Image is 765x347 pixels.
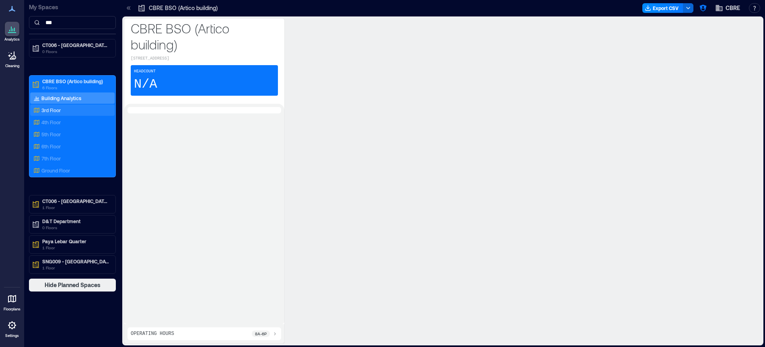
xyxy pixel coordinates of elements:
p: 1 Floor [42,244,110,251]
p: 6 Floors [42,84,110,91]
p: 3rd Floor [41,107,61,113]
p: CT006 - [GEOGRAPHIC_DATA] - [STREET_ADDRESS] [42,198,110,204]
p: 1 Floor [42,204,110,211]
p: 0 Floors [42,48,110,55]
button: Hide Planned Spaces [29,279,116,292]
p: Operating Hours [131,331,174,337]
p: D&T Department [42,218,110,224]
p: N/A [134,76,157,92]
a: Floorplans [1,289,23,314]
p: Headcount [134,68,156,75]
p: SNG009 - [GEOGRAPHIC_DATA] - Paya Lebar Quarter [42,258,110,265]
p: 8a - 6p [255,331,267,337]
p: Cleaning [5,64,19,68]
p: CT006 - [GEOGRAPHIC_DATA] - [STREET_ADDRESS].. [42,42,110,48]
p: Ground Floor [41,167,70,174]
p: CBRE BSO (Artico building) [42,78,110,84]
p: Floorplans [4,307,21,312]
p: CBRE BSO (Artico building) [131,20,278,52]
p: Building Analytics [41,95,81,101]
p: 6th Floor [41,143,61,150]
p: 1 Floor [42,265,110,271]
p: 7th Floor [41,155,61,162]
p: Analytics [4,37,20,42]
p: CBRE BSO (Artico building) [149,4,218,12]
p: My Spaces [29,3,116,11]
p: Settings [5,333,19,338]
p: 0 Floors [42,224,110,231]
span: Hide Planned Spaces [45,281,101,289]
a: Settings [2,316,22,341]
p: 5th Floor [41,131,61,138]
button: CBRE [713,2,742,14]
button: Export CSV [642,3,683,13]
a: Cleaning [2,46,22,71]
span: CBRE [726,4,740,12]
p: 4th Floor [41,119,61,125]
p: Paya Lebar Quarter [42,238,110,244]
a: Analytics [2,19,22,44]
p: [STREET_ADDRESS] [131,55,278,62]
